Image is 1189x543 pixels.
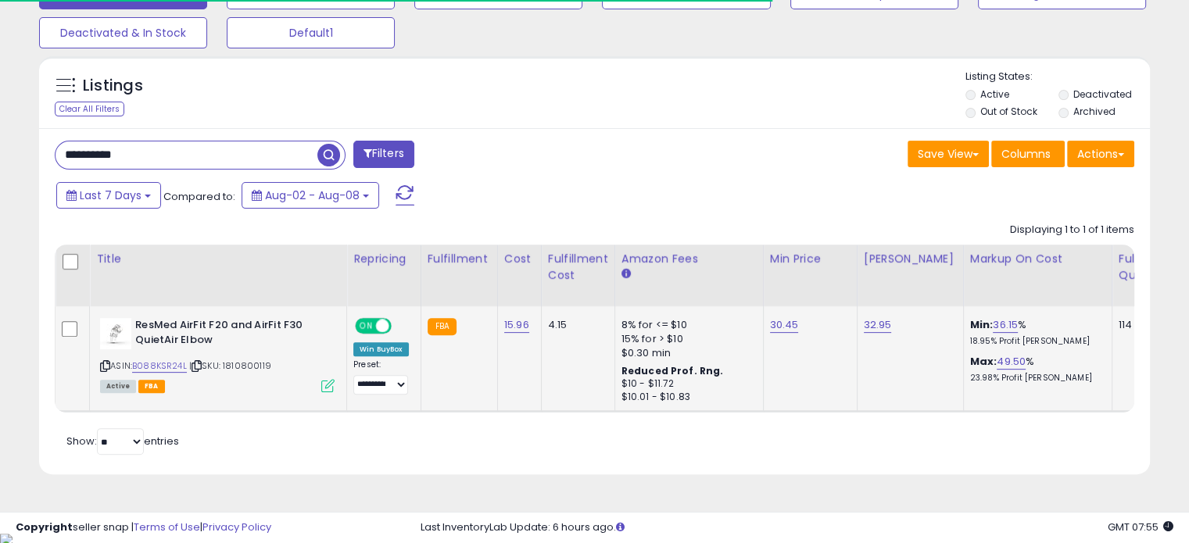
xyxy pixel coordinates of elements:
[770,317,799,333] a: 30.45
[621,391,751,404] div: $10.01 - $10.83
[970,318,1100,347] div: %
[66,434,179,448] span: Show: entries
[39,17,207,48] button: Deactivated & In Stock
[242,182,379,209] button: Aug-02 - Aug-08
[504,251,535,267] div: Cost
[163,189,235,204] span: Compared to:
[56,182,161,209] button: Last 7 Days
[993,317,1018,333] a: 36.15
[621,377,751,391] div: $10 - $11.72
[991,141,1065,167] button: Columns
[265,188,360,203] span: Aug-02 - Aug-08
[908,141,989,167] button: Save View
[963,245,1112,306] th: The percentage added to the cost of goods (COGS) that forms the calculator for Min & Max prices.
[970,336,1100,347] p: 18.95% Profit [PERSON_NAME]
[134,520,200,534] a: Terms of Use
[970,354,997,369] b: Max:
[621,332,751,346] div: 15% for > $10
[353,251,414,267] div: Repricing
[356,320,376,333] span: ON
[96,251,340,267] div: Title
[621,364,724,377] b: Reduced Prof. Rng.
[1067,141,1134,167] button: Actions
[189,359,271,372] span: | SKU: 1810800119
[504,317,529,333] a: 15.96
[100,318,335,391] div: ASIN:
[16,520,73,534] strong: Copyright
[770,251,851,267] div: Min Price
[1108,520,1173,534] span: 2025-08-16 07:55 GMT
[132,359,187,373] a: B088KSR24L
[997,354,1026,370] a: 49.50
[138,380,165,393] span: FBA
[100,318,131,349] img: 31Mv+C7Cu0L._SL40_.jpg
[428,318,457,335] small: FBA
[1010,223,1134,238] div: Displaying 1 to 1 of 1 items
[55,102,124,116] div: Clear All Filters
[1001,146,1051,162] span: Columns
[864,251,957,267] div: [PERSON_NAME]
[135,318,325,351] b: ResMed AirFit F20 and AirFit F30 QuietAir Elbow
[864,317,892,333] a: 32.95
[621,318,751,332] div: 8% for <= $10
[353,141,414,168] button: Filters
[100,380,136,393] span: All listings currently available for purchase on Amazon
[1073,105,1115,118] label: Archived
[421,520,1173,535] div: Last InventoryLab Update: 6 hours ago.
[353,342,409,356] div: Win BuyBox
[548,318,603,332] div: 4.15
[548,251,608,284] div: Fulfillment Cost
[83,75,143,97] h5: Listings
[965,70,1150,84] p: Listing States:
[202,520,271,534] a: Privacy Policy
[970,317,994,332] b: Min:
[970,373,1100,384] p: 23.98% Profit [PERSON_NAME]
[621,251,757,267] div: Amazon Fees
[980,105,1037,118] label: Out of Stock
[227,17,395,48] button: Default1
[980,88,1009,101] label: Active
[1119,318,1167,332] div: 114
[389,320,414,333] span: OFF
[970,355,1100,384] div: %
[353,359,409,395] div: Preset:
[16,520,271,535] div: seller snap | |
[621,267,631,281] small: Amazon Fees.
[1119,251,1173,284] div: Fulfillable Quantity
[970,251,1105,267] div: Markup on Cost
[1073,88,1131,101] label: Deactivated
[621,346,751,360] div: $0.30 min
[80,188,141,203] span: Last 7 Days
[428,251,491,267] div: Fulfillment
